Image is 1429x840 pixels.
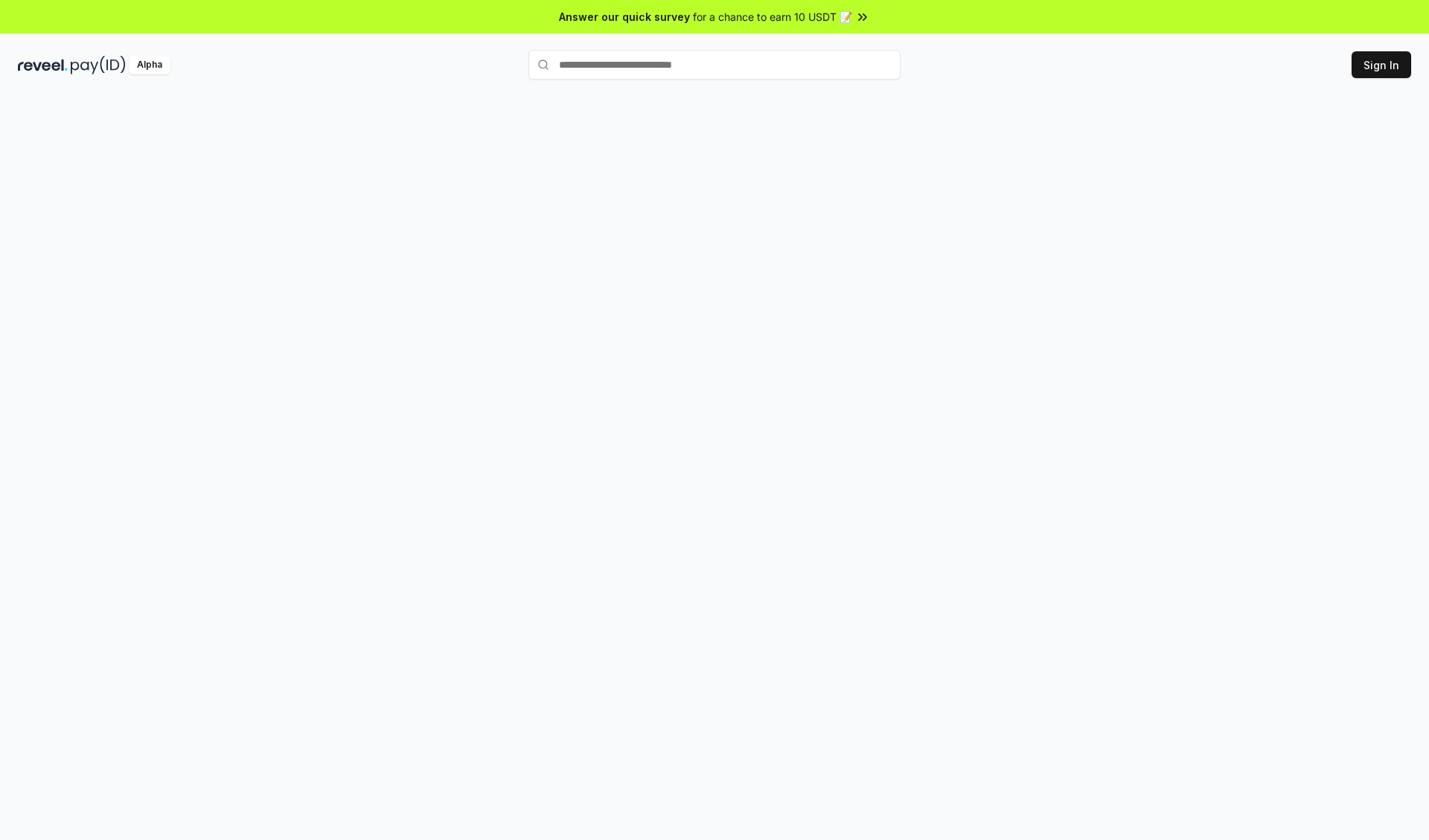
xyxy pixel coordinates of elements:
div: Alpha [129,56,170,74]
img: reveel_dark [18,56,68,74]
img: pay_id [71,56,126,74]
span: Answer our quick survey [559,9,690,25]
button: Sign In [1352,51,1411,78]
span: for a chance to earn 10 USDT 📝 [693,9,852,25]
